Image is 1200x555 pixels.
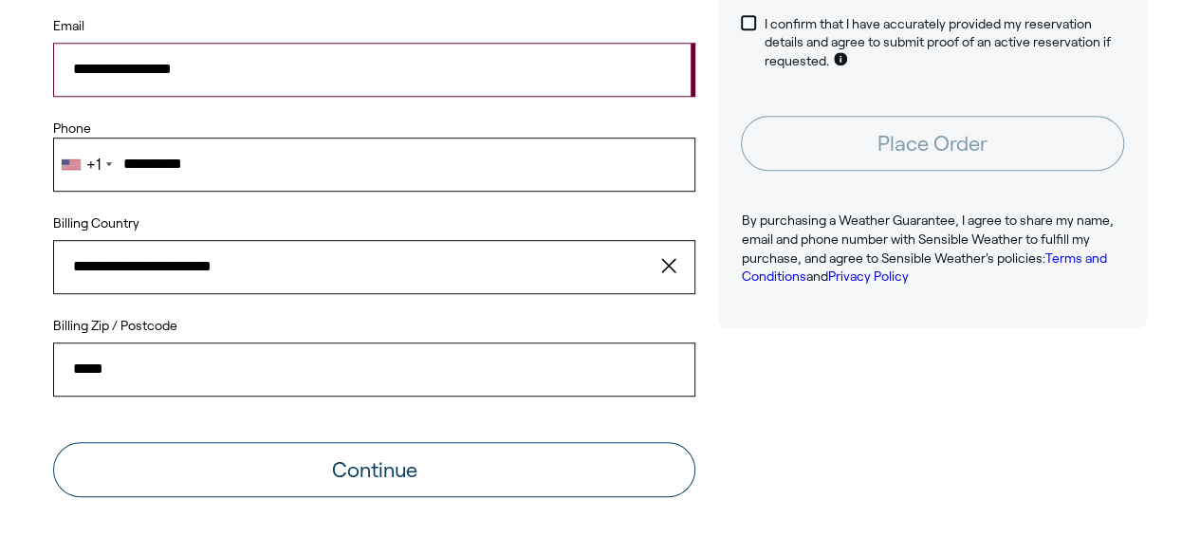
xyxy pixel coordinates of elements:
[741,116,1124,171] button: Place Order
[53,214,139,233] label: Billing Country
[54,139,118,190] div: Telephone country code
[53,442,695,497] button: Continue
[53,317,695,336] label: Billing Zip / Postcode
[764,15,1124,71] p: I confirm that I have accurately provided my reservation details and agree to submit proof of an ...
[827,268,908,284] a: Privacy Policy
[53,17,695,36] label: Email
[718,359,1147,491] iframe: Customer reviews powered by Trustpilot
[86,157,101,173] div: +1
[741,212,1124,286] p: By purchasing a Weather Guarantee, I agree to share my name, email and phone number with Sensible...
[655,240,695,293] button: clear value
[53,120,695,139] label: Phone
